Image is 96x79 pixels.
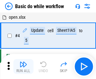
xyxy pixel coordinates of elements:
div: cell [48,28,54,33]
div: Basic do while workflow [15,3,64,9]
img: Support [75,4,80,9]
div: Run All [16,69,31,73]
div: Skip [60,69,68,73]
img: Back [5,2,13,10]
img: Main button [79,62,89,72]
button: Run All [13,59,33,74]
img: Run All [20,61,27,68]
img: Settings menu [83,2,91,10]
button: Skip [54,59,74,74]
span: # 4 [15,33,20,38]
img: Skip [60,61,67,68]
div: Update [30,27,45,34]
span: open.xlsx [9,15,25,20]
div: to [79,28,82,33]
div: 5 [24,37,29,44]
div: Sheet1!A5 [56,27,76,34]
